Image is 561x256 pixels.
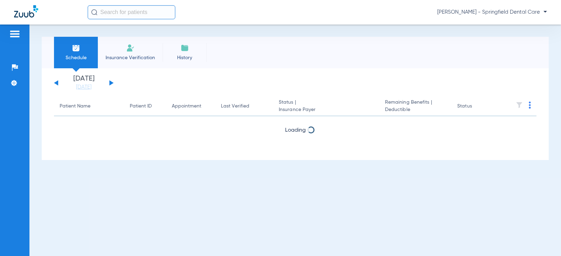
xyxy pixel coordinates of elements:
input: Search for patients [88,5,175,19]
div: Patient ID [130,103,152,110]
img: filter.svg [516,102,523,109]
img: Search Icon [91,9,97,15]
span: Schedule [59,54,93,61]
span: History [168,54,201,61]
div: Patient Name [60,103,119,110]
div: Appointment [172,103,201,110]
th: Remaining Benefits | [379,97,452,116]
div: Patient ID [130,103,161,110]
img: Manual Insurance Verification [126,44,135,52]
div: Appointment [172,103,210,110]
span: [PERSON_NAME] - Springfield Dental Care [437,9,547,16]
img: hamburger-icon [9,30,20,38]
div: Patient Name [60,103,90,110]
li: [DATE] [63,75,105,91]
span: Insurance Payer [279,106,374,113]
a: [DATE] [63,84,105,91]
div: Last Verified [221,103,268,110]
img: Zuub Logo [14,5,38,18]
th: Status [452,97,499,116]
span: Loading [285,127,306,133]
div: Last Verified [221,103,249,110]
span: Insurance Verification [103,54,157,61]
span: Deductible [385,106,446,113]
img: group-dot-blue.svg [529,102,531,109]
img: History [181,44,189,52]
img: Schedule [72,44,80,52]
th: Status | [273,97,379,116]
